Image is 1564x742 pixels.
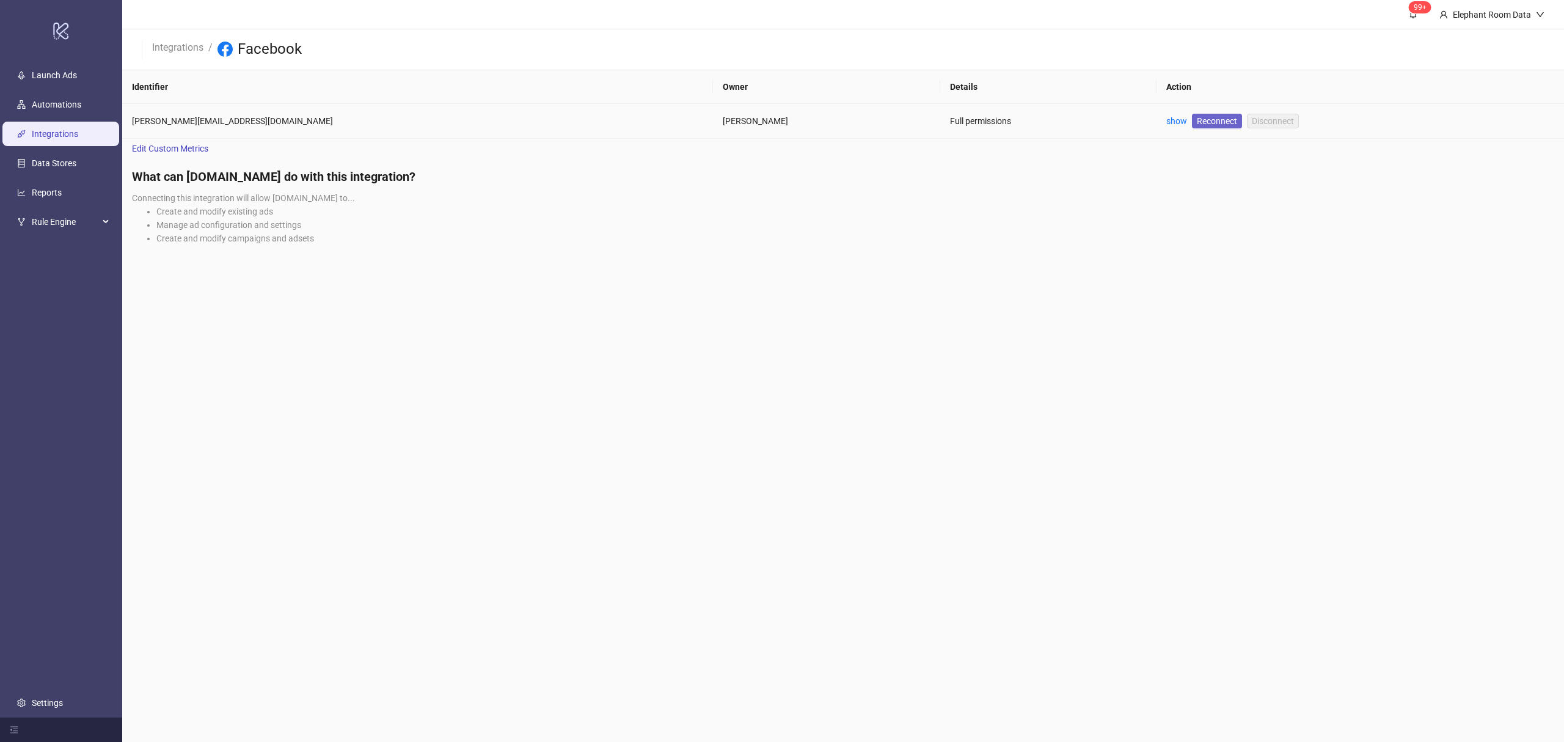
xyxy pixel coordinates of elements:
[32,188,62,197] a: Reports
[1197,114,1237,128] span: Reconnect
[1536,10,1544,19] span: down
[950,114,1147,128] div: Full permissions
[32,70,77,80] a: Launch Ads
[1448,8,1536,21] div: Elephant Room Data
[132,142,208,155] span: Edit Custom Metrics
[1192,114,1242,128] a: Reconnect
[238,40,302,59] h3: Facebook
[17,218,26,226] span: fork
[32,100,81,109] a: Automations
[1409,1,1431,13] sup: 1514
[10,725,18,734] span: menu-fold
[156,218,1554,232] li: Manage ad configuration and settings
[32,210,99,234] span: Rule Engine
[1166,116,1187,126] a: show
[208,40,213,59] li: /
[1157,70,1564,104] th: Action
[122,70,713,104] th: Identifier
[132,114,703,128] div: [PERSON_NAME][EMAIL_ADDRESS][DOMAIN_NAME]
[1247,114,1299,128] button: Disconnect
[150,40,206,53] a: Integrations
[1409,10,1417,18] span: bell
[132,168,1554,185] h4: What can [DOMAIN_NAME] do with this integration?
[940,70,1157,104] th: Details
[1439,10,1448,19] span: user
[713,70,940,104] th: Owner
[32,158,76,168] a: Data Stores
[32,129,78,139] a: Integrations
[156,232,1554,245] li: Create and modify campaigns and adsets
[723,114,930,128] div: [PERSON_NAME]
[122,139,218,158] a: Edit Custom Metrics
[156,205,1554,218] li: Create and modify existing ads
[32,698,63,708] a: Settings
[132,193,355,203] span: Connecting this integration will allow [DOMAIN_NAME] to...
